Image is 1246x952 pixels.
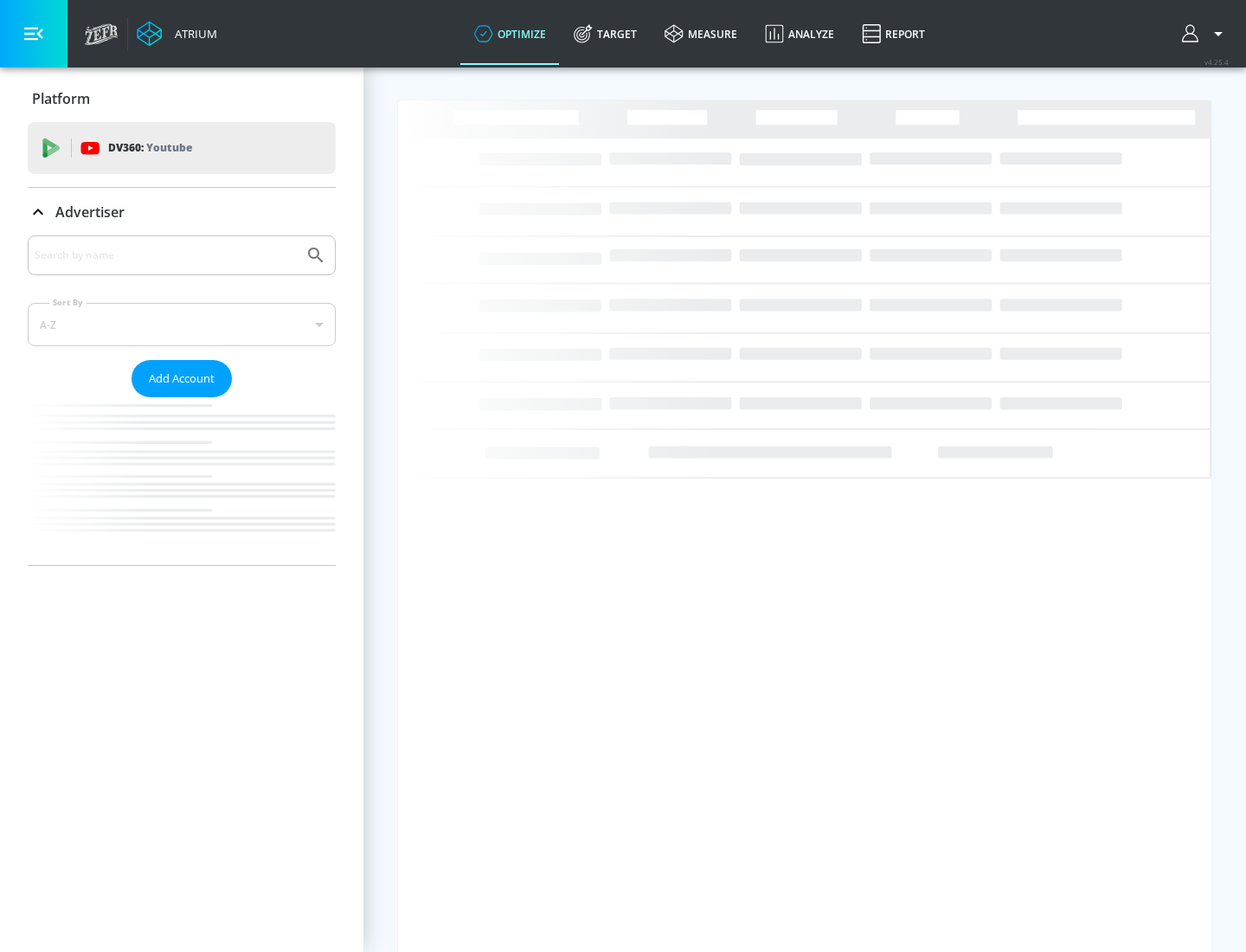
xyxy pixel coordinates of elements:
[1204,57,1229,67] span: v 4.25.4
[137,21,217,47] a: Atrium
[751,3,848,65] a: Analyze
[32,89,90,108] p: Platform
[28,122,336,174] div: DV360: Youtube
[460,3,560,65] a: optimize
[149,369,215,389] span: Add Account
[168,26,217,42] div: Atrium
[35,244,297,267] input: Search by name
[651,3,751,65] a: measure
[28,303,336,346] div: A-Z
[108,138,192,158] p: DV360:
[848,3,939,65] a: Report
[28,235,336,565] div: Advertiser
[28,188,336,236] div: Advertiser
[55,203,125,222] p: Advertiser
[146,138,192,157] p: Youtube
[28,74,336,123] div: Platform
[49,297,87,308] label: Sort By
[132,360,232,397] button: Add Account
[560,3,651,65] a: Target
[28,397,336,565] nav: list of Advertiser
